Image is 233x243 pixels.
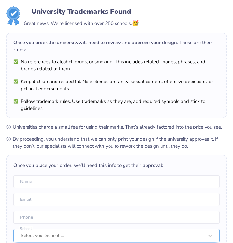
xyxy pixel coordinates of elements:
[13,78,220,92] li: Keep it clean and respectful. No violence, profanity, sexual content, offensive depictions, or po...
[13,58,220,72] li: No references to alcohol, drugs, or smoking. This includes related images, phrases, and brands re...
[13,193,220,206] input: Email
[132,19,139,27] span: 🥳
[13,211,220,224] input: Phone
[13,162,220,169] div: Once you place your order, we’ll need this info to get their approval:
[13,123,227,130] span: Universities charge a small fee for using their marks. That’s already factored into the price you...
[13,136,227,150] span: By proceeding, you understand that we can only print your design if the university approves it. I...
[13,39,220,53] div: Once you order, the university will need to review and approve your design. These are their rules:
[6,6,20,26] img: License badge
[13,175,220,188] input: Name
[13,98,220,112] li: Follow trademark rules. Use trademarks as they are, add required symbols and stick to guidelines.
[24,19,139,27] div: Great news! We're licensed with over 250 schools.
[31,6,131,17] div: University Trademarks Found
